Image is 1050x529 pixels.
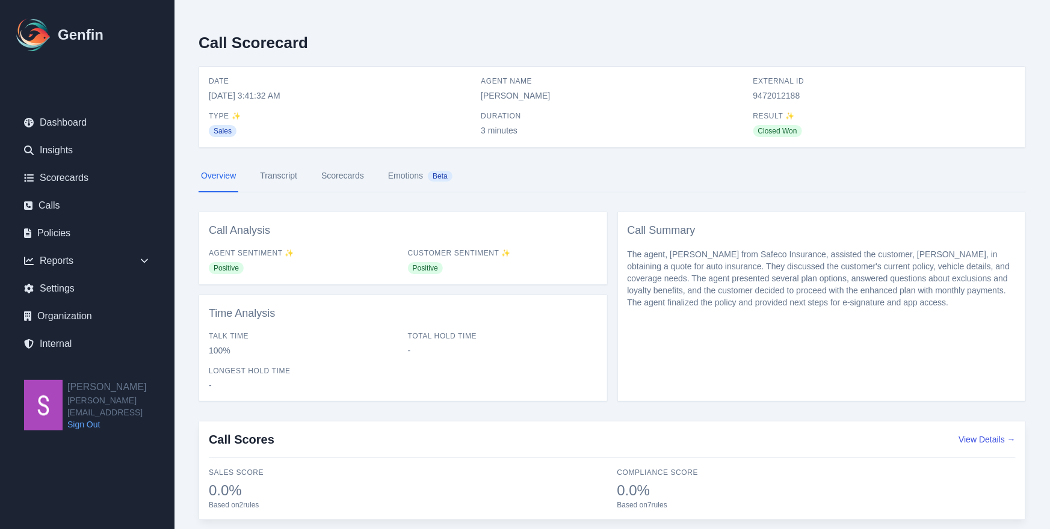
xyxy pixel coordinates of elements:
[959,433,1016,445] button: View Details →
[753,111,1016,121] span: Result ✨
[209,90,471,102] span: [DATE] 3:41:32 AM
[14,277,160,301] a: Settings
[209,262,244,274] span: Positive
[617,481,1016,500] span: 0.0%
[14,138,160,162] a: Insights
[319,160,366,192] a: Scorecards
[14,194,160,218] a: Calls
[428,171,452,182] span: Beta
[24,380,63,430] img: Shane Wey
[481,124,743,136] span: 3 minutes
[209,222,598,239] h3: Call Analysis
[209,76,471,86] span: Date
[209,366,398,376] span: Longest Hold Time
[617,468,1016,477] span: Compliance Score
[481,90,743,102] span: [PERSON_NAME]
[209,468,608,477] span: Sales Score
[14,16,53,54] img: Logo
[209,248,398,258] span: Agent Sentiment ✨
[209,125,236,137] span: Sales
[209,331,398,341] span: Talk Time
[14,221,160,245] a: Policies
[209,111,471,121] span: Type ✨
[753,90,1016,102] span: 9472012188
[209,481,608,500] span: 0.0%
[386,160,455,192] a: EmotionsBeta
[209,379,398,391] span: -
[58,25,103,44] h1: Genfin
[199,34,308,52] h2: Call Scorecard
[67,380,174,394] h2: [PERSON_NAME]
[14,111,160,135] a: Dashboard
[209,431,274,448] h3: Call Scores
[408,262,443,274] span: Positive
[628,248,1016,308] p: The agent, [PERSON_NAME] from Safeco Insurance, assisted the customer, [PERSON_NAME], in obtainin...
[617,500,1016,510] span: Based on 7 rules
[408,344,598,356] span: -
[14,304,160,328] a: Organization
[628,222,1016,239] h3: Call Summary
[258,160,300,192] a: Transcript
[408,248,598,258] span: Customer Sentiment ✨
[199,160,238,192] a: Overview
[199,160,1026,192] nav: Tabs
[67,418,174,430] a: Sign Out
[209,500,608,510] span: Based on 2 rules
[14,166,160,190] a: Scorecards
[753,125,802,137] span: Closed Won
[481,76,743,86] span: Agent Name
[753,76,1016,86] span: External ID
[67,394,174,418] span: [PERSON_NAME][EMAIL_ADDRESS]
[481,111,743,121] span: Duration
[209,305,598,322] h3: Time Analysis
[14,249,160,273] div: Reports
[209,344,398,356] span: 100%
[14,332,160,356] a: Internal
[408,331,598,341] span: Total Hold Time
